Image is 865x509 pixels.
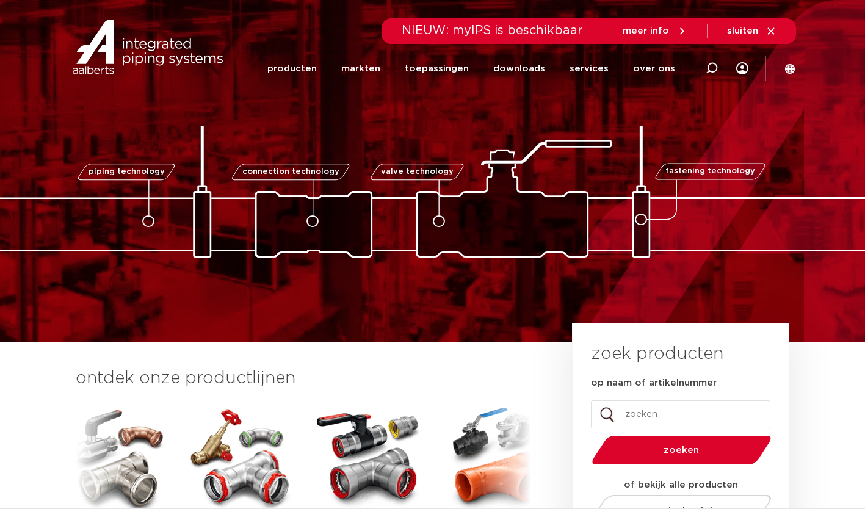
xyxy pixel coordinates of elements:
[242,168,339,176] span: connection technology
[591,400,770,428] input: zoeken
[402,24,583,37] span: NIEUW: myIPS is beschikbaar
[89,168,165,176] span: piping technology
[493,45,545,92] a: downloads
[623,446,740,455] span: zoeken
[267,45,675,92] nav: Menu
[623,26,669,35] span: meer info
[591,342,723,366] h3: zoek producten
[624,480,738,489] strong: of bekijk alle producten
[570,45,609,92] a: services
[405,45,469,92] a: toepassingen
[341,45,380,92] a: markten
[381,168,454,176] span: valve technology
[267,45,317,92] a: producten
[623,26,687,37] a: meer info
[727,26,758,35] span: sluiten
[736,44,748,93] div: my IPS
[727,26,776,37] a: sluiten
[76,366,531,391] h3: ontdek onze productlijnen
[591,377,717,389] label: op naam of artikelnummer
[633,45,675,92] a: over ons
[587,435,776,466] button: zoeken
[665,168,755,176] span: fastening technology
